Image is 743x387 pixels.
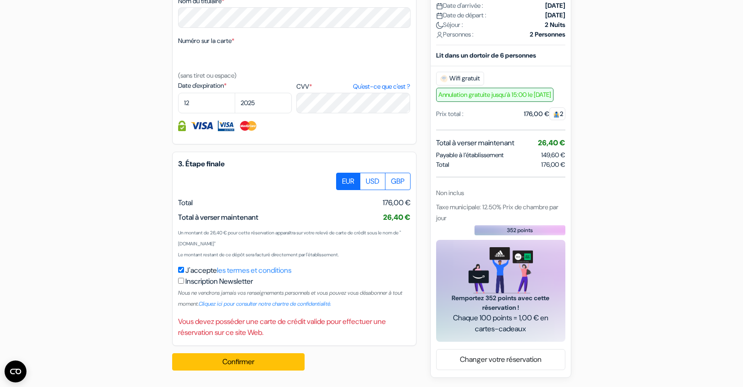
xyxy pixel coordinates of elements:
[337,173,411,190] div: Basic radio toggle button group
[437,351,565,368] a: Changer votre réservation
[553,111,560,118] img: guest.svg
[436,32,443,38] img: user_icon.svg
[541,160,565,170] span: 176,00 €
[436,138,514,148] span: Total à verser maintenant
[549,107,565,120] span: 2
[178,316,411,338] div: Vous devez posséder une carte de crédit valide pour effectuer une réservation sur ce site Web.
[385,173,411,190] label: GBP
[172,353,305,371] button: Confirmer
[436,188,565,198] div: Non inclus
[178,71,237,80] small: (sans tiret ou espace)
[469,247,533,293] img: gift_card_hero_new.png
[436,88,553,102] span: Annulation gratuite jusqu’à 15:00 le [DATE]
[360,173,385,190] label: USD
[447,313,554,334] span: Chaque 100 points = 1,00 € en cartes-cadeaux
[538,138,565,148] span: 26,40 €
[436,11,486,20] span: Date de départ :
[178,198,193,207] span: Total
[217,265,291,275] a: les termes et conditions
[178,252,339,258] small: Le montant restant de ce dépôt sera facturé directement par l'établissement.
[436,72,484,85] span: Wifi gratuit
[383,212,411,222] span: 26,40 €
[178,230,401,247] small: Un montant de 26,40 € pour cette réservation apparaîtra sur votre relevé de carte de crédit sous ...
[530,30,565,39] strong: 2 Personnes
[178,121,186,131] img: Information de carte de crédit entièrement encryptée et sécurisée
[190,121,213,131] img: Visa
[336,173,360,190] label: EUR
[436,20,463,30] span: Séjour :
[5,360,26,382] button: Open CMP widget
[199,300,331,307] a: Cliquez ici pour consulter notre chartre de confidentialité.
[545,1,565,11] strong: [DATE]
[296,82,410,91] label: CVV
[436,12,443,19] img: calendar.svg
[436,51,536,59] b: Lit dans un dortoir de 6 personnes
[383,197,411,208] span: 176,00 €
[436,1,483,11] span: Date d'arrivée :
[185,276,253,287] label: Inscription Newsletter
[436,22,443,29] img: moon.svg
[178,289,402,307] small: Nous ne vendrons jamais vos renseignements personnels et vous pouvez vous désabonner à tout moment.
[353,82,410,91] a: Qu'est-ce que c'est ?
[440,75,448,82] img: free_wifi.svg
[218,121,234,131] img: Visa Electron
[436,30,474,39] span: Personnes :
[436,150,504,160] span: Payable à l’établissement
[436,109,464,119] div: Prix total :
[545,20,565,30] strong: 2 Nuits
[178,159,411,168] h5: 3. Étape finale
[239,121,258,131] img: Master Card
[436,203,559,222] span: Taxe municipale: 12.50% Prix de chambre par jour
[507,226,533,234] span: 352 points
[541,151,565,159] span: 149,60 €
[178,81,292,90] label: Date d'expiration
[185,265,291,276] label: J'accepte
[524,109,565,119] div: 176,00 €
[178,36,234,46] label: Numéro sur la carte
[436,3,443,10] img: calendar.svg
[545,11,565,20] strong: [DATE]
[447,293,554,313] span: Remportez 352 points avec cette réservation !
[178,212,258,222] span: Total à verser maintenant
[436,160,449,170] span: Total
